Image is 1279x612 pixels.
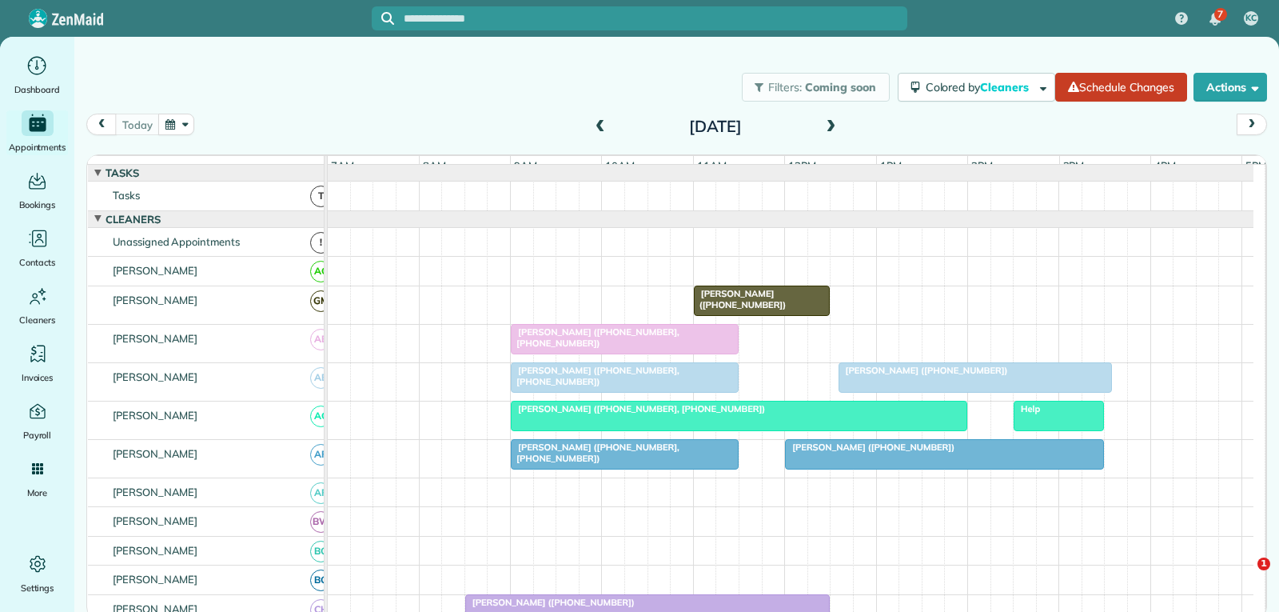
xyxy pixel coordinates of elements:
button: Focus search [372,12,394,25]
span: AB [310,329,332,350]
a: Cleaners [6,283,68,328]
span: Payroll [23,427,52,443]
span: [PERSON_NAME] [110,370,201,383]
span: [PERSON_NAME] [110,409,201,422]
button: next [1237,114,1267,135]
span: BC [310,541,332,562]
span: Settings [21,580,54,596]
div: 7 unread notifications [1198,2,1232,37]
span: 1 [1257,558,1270,570]
span: Appointments [9,139,66,155]
span: 1pm [877,159,905,172]
span: Invoices [22,370,54,386]
button: Colored byCleaners [898,73,1055,102]
span: Unassigned Appointments [110,235,243,248]
span: KC [1245,12,1257,25]
span: AC [310,406,332,427]
span: [PERSON_NAME] ([PHONE_NUMBER], [PHONE_NUMBER]) [510,442,679,464]
span: Help [1013,403,1041,414]
span: T [310,186,332,207]
span: [PERSON_NAME] [110,573,201,586]
span: 3pm [1060,159,1088,172]
span: 11am [694,159,730,172]
span: More [27,485,47,501]
span: 8am [420,159,449,172]
span: BW [310,511,332,533]
span: Cleaners [102,213,164,226]
button: prev [86,114,117,135]
a: Payroll [6,398,68,443]
svg: Focus search [381,12,394,25]
span: [PERSON_NAME] ([PHONE_NUMBER], [PHONE_NUMBER]) [510,365,679,387]
span: Tasks [102,166,142,179]
span: [PERSON_NAME] ([PHONE_NUMBER]) [693,288,787,310]
span: [PERSON_NAME] ([PHONE_NUMBER]) [838,365,1009,376]
span: AC [310,261,332,282]
span: [PERSON_NAME] [110,514,201,527]
span: [PERSON_NAME] ([PHONE_NUMBER], [PHONE_NUMBER]) [510,403,766,414]
span: 9am [511,159,540,172]
span: 10am [602,159,638,172]
span: 5pm [1242,159,1270,172]
span: Filters: [768,80,802,94]
a: Appointments [6,110,68,155]
iframe: Intercom live chat [1225,558,1263,596]
button: Actions [1193,73,1267,102]
span: AF [310,444,332,466]
span: BG [310,570,332,591]
span: ! [310,232,332,254]
span: [PERSON_NAME] ([PHONE_NUMBER], [PHONE_NUMBER]) [510,326,679,349]
span: 2pm [968,159,996,172]
span: 12pm [785,159,819,172]
span: Cleaners [980,80,1031,94]
button: today [115,114,159,135]
span: AF [310,482,332,504]
span: 7 [1217,8,1223,21]
span: [PERSON_NAME] [110,332,201,345]
span: [PERSON_NAME] [110,294,201,306]
span: [PERSON_NAME] [110,486,201,498]
span: Dashboard [14,82,60,98]
span: 4pm [1151,159,1179,172]
a: Schedule Changes [1055,73,1187,102]
span: Colored by [926,80,1034,94]
a: Contacts [6,226,68,270]
span: [PERSON_NAME] ([PHONE_NUMBER]) [784,442,955,453]
h2: [DATE] [616,118,815,135]
span: [PERSON_NAME] [110,447,201,460]
span: GM [310,290,332,312]
a: Bookings [6,168,68,213]
span: [PERSON_NAME] [110,544,201,557]
span: AB [310,367,332,389]
span: 7am [328,159,357,172]
span: Contacts [19,254,55,270]
span: [PERSON_NAME] [110,264,201,277]
span: Bookings [19,197,56,213]
a: Settings [6,551,68,596]
a: Dashboard [6,53,68,98]
span: Tasks [110,189,143,202]
span: Coming soon [805,80,877,94]
a: Invoices [6,341,68,386]
span: Cleaners [19,312,55,328]
span: [PERSON_NAME] ([PHONE_NUMBER]) [464,597,636,608]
